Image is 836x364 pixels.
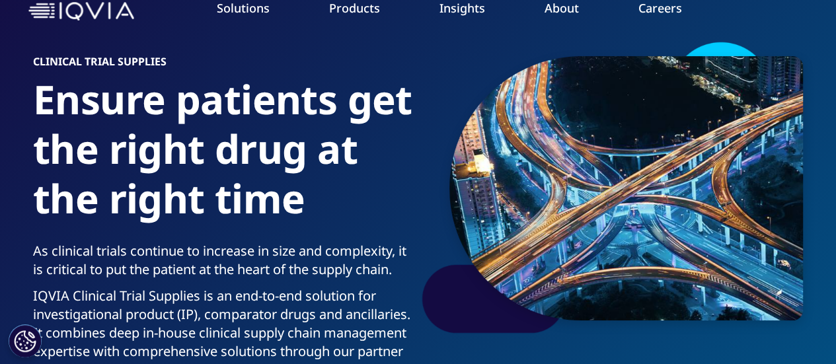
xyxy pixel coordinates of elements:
img: IQVIA Healthcare Information Technology and Pharma Clinical Research Company [28,2,134,21]
img: 894_aerial-view-of-shanghais-highway-at-night.jpg [449,56,803,320]
button: Cookies Settings [9,324,42,357]
p: As clinical trials continue to increase in size and complexity, it is critical to put the patient... [33,242,413,287]
h6: Clinical Trial Supplies [33,56,413,75]
h1: Ensure patients get the right drug at the right time [33,75,413,242]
